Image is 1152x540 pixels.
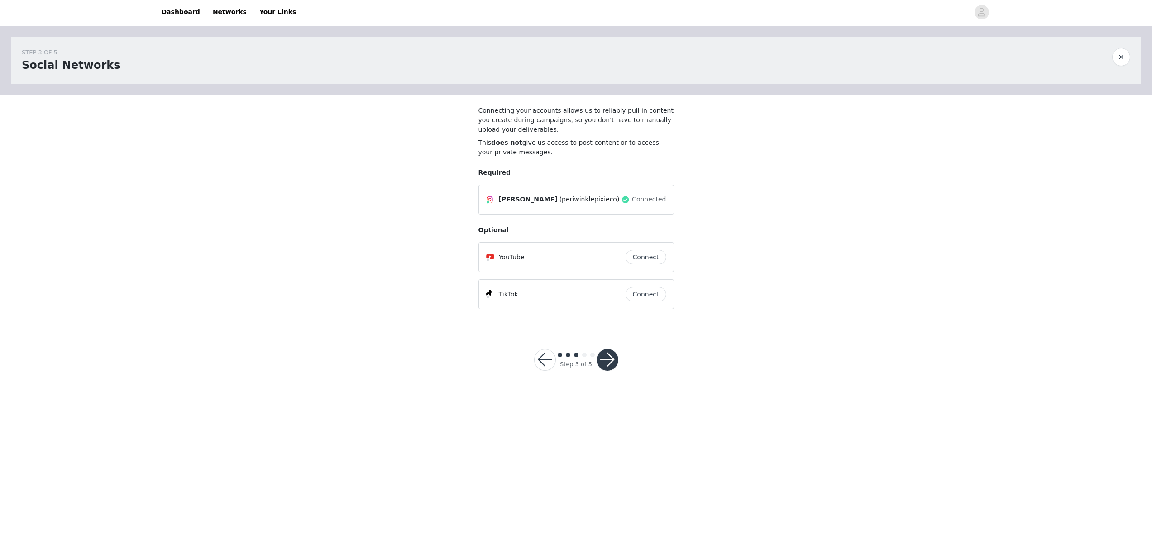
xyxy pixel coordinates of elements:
span: Optional [478,226,509,234]
p: This give us access to post content or to access your private messages. [478,138,674,157]
div: Step 3 of 5 [560,360,592,369]
a: Dashboard [156,2,206,22]
div: avatar [977,5,986,19]
p: TikTok [499,290,518,299]
button: Connect [626,250,666,264]
img: Instagram Icon [486,196,493,203]
span: [PERSON_NAME] [499,195,558,204]
b: does not [491,139,522,146]
div: STEP 3 OF 5 [22,48,120,57]
p: Connecting your accounts allows us to reliably pull in content you create during campaigns, so yo... [478,106,674,134]
p: YouTube [499,253,525,262]
span: (periwinklepixieco) [559,195,620,204]
span: Required [478,169,511,176]
button: Connect [626,287,666,301]
a: Networks [207,2,252,22]
span: Connected [632,195,666,204]
a: Your Links [254,2,302,22]
h1: Social Networks [22,57,120,73]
